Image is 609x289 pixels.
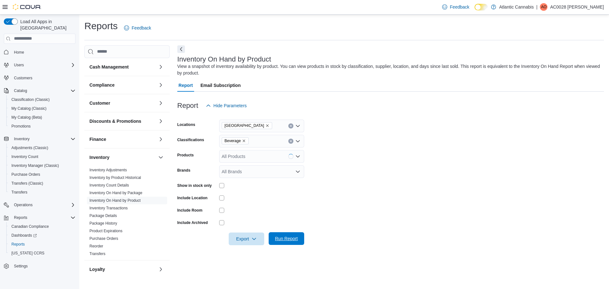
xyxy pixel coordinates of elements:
[9,223,75,230] span: Canadian Compliance
[295,123,300,128] button: Open list of options
[177,56,271,63] h3: Inventory On Hand by Product
[11,106,47,111] span: My Catalog (Classic)
[14,136,29,141] span: Inventory
[9,232,75,239] span: Dashboards
[9,162,75,169] span: Inventory Manager (Classic)
[1,86,78,95] button: Catalog
[89,221,117,226] a: Package History
[157,81,165,89] button: Compliance
[9,96,75,103] span: Classification (Classic)
[4,45,75,287] nav: Complex example
[288,139,293,144] button: Clear input
[157,117,165,125] button: Discounts & Promotions
[213,102,247,109] span: Hide Parameters
[177,63,601,76] div: View a snapshot of inventory availability by product. You can view products in stock by classific...
[14,50,24,55] span: Home
[9,171,43,178] a: Purchase Orders
[9,144,75,152] span: Adjustments (Classic)
[14,215,27,220] span: Reports
[11,262,75,270] span: Settings
[1,200,78,209] button: Operations
[14,62,24,68] span: Users
[229,233,264,245] button: Export
[89,236,118,241] a: Purchase Orders
[9,114,75,121] span: My Catalog (Beta)
[1,135,78,143] button: Inventory
[440,1,472,13] a: Feedback
[177,102,198,109] h3: Report
[89,136,156,142] button: Finance
[9,122,75,130] span: Promotions
[9,96,52,103] a: Classification (Classic)
[177,220,208,225] label: Include Archived
[14,264,28,269] span: Settings
[11,49,27,56] a: Home
[550,3,604,11] p: AC0028 [PERSON_NAME]
[89,229,122,233] a: Product Expirations
[9,105,75,112] span: My Catalog (Classic)
[13,4,41,10] img: Cova
[177,195,207,200] label: Include Location
[11,251,44,256] span: [US_STATE] CCRS
[9,249,47,257] a: [US_STATE] CCRS
[11,190,27,195] span: Transfers
[6,170,78,179] button: Purchase Orders
[11,181,43,186] span: Transfers (Classic)
[269,232,304,245] button: Run Report
[11,224,49,229] span: Canadian Compliance
[18,18,75,31] span: Load All Apps in [GEOGRAPHIC_DATA]
[222,137,249,144] span: Beverage
[203,99,249,112] button: Hide Parameters
[11,135,75,143] span: Inventory
[89,213,117,218] a: Package Details
[14,76,32,81] span: Customers
[1,261,78,271] button: Settings
[232,233,260,245] span: Export
[89,198,141,203] a: Inventory On Hand by Product
[11,115,42,120] span: My Catalog (Beta)
[6,113,78,122] button: My Catalog (Beta)
[9,240,75,248] span: Reports
[1,48,78,57] button: Home
[9,162,62,169] a: Inventory Manager (Classic)
[11,87,75,95] span: Catalog
[9,188,75,196] span: Transfers
[89,167,127,173] span: Inventory Adjustments
[177,45,185,53] button: Next
[6,122,78,131] button: Promotions
[157,135,165,143] button: Finance
[200,79,241,92] span: Email Subscription
[89,175,141,180] span: Inventory by Product Historical
[9,122,33,130] a: Promotions
[11,48,75,56] span: Home
[177,153,194,158] label: Products
[9,153,41,161] a: Inventory Count
[11,262,30,270] a: Settings
[225,122,264,129] span: [GEOGRAPHIC_DATA]
[89,100,156,106] button: Customer
[89,82,156,88] button: Compliance
[89,228,122,233] span: Product Expirations
[11,74,35,82] a: Customers
[6,104,78,113] button: My Catalog (Classic)
[9,114,45,121] a: My Catalog (Beta)
[295,154,300,159] button: Open list of options
[179,79,193,92] span: Report
[157,63,165,71] button: Cash Management
[541,3,547,11] span: AO
[225,138,241,144] span: Beverage
[6,240,78,249] button: Reports
[265,124,269,128] button: Remove Galway from selection in this group
[89,191,142,195] a: Inventory On Hand by Package
[14,88,27,93] span: Catalog
[9,144,51,152] a: Adjustments (Classic)
[89,118,156,124] button: Discounts & Promotions
[9,171,75,178] span: Purchase Orders
[9,249,75,257] span: Washington CCRS
[9,180,46,187] a: Transfers (Classic)
[9,180,75,187] span: Transfers (Classic)
[11,214,30,221] button: Reports
[11,233,37,238] span: Dashboards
